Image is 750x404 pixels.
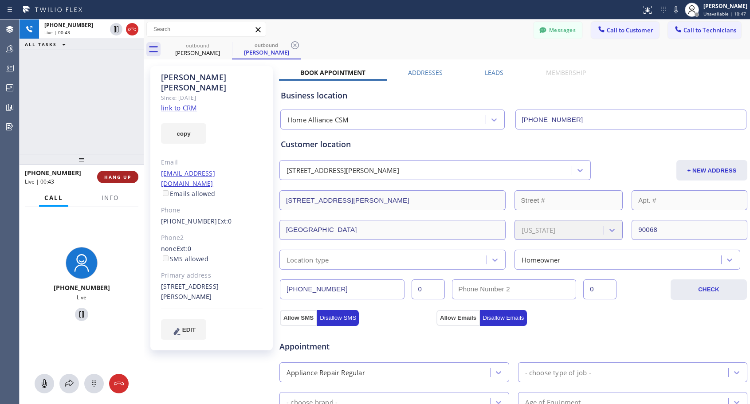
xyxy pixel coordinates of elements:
label: SMS allowed [161,255,208,263]
button: Hold Customer [110,23,122,35]
button: CHECK [671,279,747,300]
button: Allow SMS [280,310,317,326]
button: Open directory [59,374,79,393]
button: Allow Emails [436,310,480,326]
label: Emails allowed [161,189,216,198]
input: Ext. 2 [583,279,616,299]
span: EDIT [182,326,196,333]
span: [PHONE_NUMBER] [25,169,81,177]
span: Call [44,194,63,202]
div: Customer location [281,138,746,150]
input: Phone Number [280,279,404,299]
input: City [279,220,506,240]
input: Emails allowed [163,190,169,196]
span: Info [102,194,119,202]
div: [PERSON_NAME] [233,48,300,56]
span: Live | 00:43 [25,178,54,185]
span: [PHONE_NUMBER] [54,283,110,292]
div: [STREET_ADDRESS][PERSON_NAME] [287,165,399,176]
div: Britney Riddle [164,39,231,59]
input: Search [147,22,266,36]
button: Mute [35,374,54,393]
input: Apt. # [632,190,747,210]
button: Hold Customer [75,308,88,321]
span: Unavailable | 10:47 [703,11,746,17]
input: SMS allowed [163,255,169,261]
span: Live | 00:43 [44,29,70,35]
div: [PERSON_NAME] [164,49,231,57]
button: Info [96,189,124,207]
button: HANG UP [97,171,138,183]
span: Call to Customer [607,26,653,34]
div: Home Alliance CSM [287,115,349,125]
input: Phone Number [515,110,747,129]
button: Call [39,189,68,207]
span: Call to Technicians [683,26,736,34]
button: Disallow SMS [317,310,359,326]
label: Book Appointment [300,68,365,77]
button: Hang up [126,23,138,35]
button: Hang up [109,374,129,393]
button: Call to Customer [591,22,659,39]
input: Address [279,190,506,210]
input: ZIP [632,220,747,240]
span: Appointment [279,341,434,353]
button: Mute [670,4,682,16]
span: Ext: 0 [217,217,232,225]
div: Britney Riddle [233,39,300,59]
div: outbound [233,42,300,48]
a: link to CRM [161,103,197,112]
span: HANG UP [104,174,131,180]
span: Ext: 0 [177,244,191,253]
input: Ext. [412,279,445,299]
span: ALL TASKS [25,41,57,47]
div: [STREET_ADDRESS][PERSON_NAME] [161,282,263,302]
div: Business location [281,90,746,102]
button: EDIT [161,319,206,340]
span: [PHONE_NUMBER] [44,21,93,29]
div: Appliance Repair Regular [287,367,365,377]
div: none [161,244,263,264]
button: + NEW ADDRESS [676,160,747,180]
div: [PERSON_NAME] [PERSON_NAME] [161,72,263,93]
div: Phone2 [161,233,263,243]
input: Phone Number 2 [452,279,577,299]
div: outbound [164,42,231,49]
a: [PHONE_NUMBER] [161,217,217,225]
div: Phone [161,205,263,216]
div: Email [161,157,263,168]
button: copy [161,123,206,144]
div: Primary address [161,271,263,281]
div: - choose type of job - [525,367,591,377]
label: Addresses [408,68,443,77]
div: Since: [DATE] [161,93,263,103]
label: Membership [546,68,586,77]
button: ALL TASKS [20,39,75,50]
label: Leads [485,68,503,77]
button: Call to Technicians [668,22,741,39]
button: Messages [534,22,582,39]
input: Street # [514,190,623,210]
button: Open dialpad [84,374,104,393]
span: Live [77,294,86,301]
a: [EMAIL_ADDRESS][DOMAIN_NAME] [161,169,215,188]
div: [PERSON_NAME] [703,2,747,10]
div: Homeowner [522,255,561,265]
div: Location type [287,255,329,265]
button: Disallow Emails [480,310,526,326]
